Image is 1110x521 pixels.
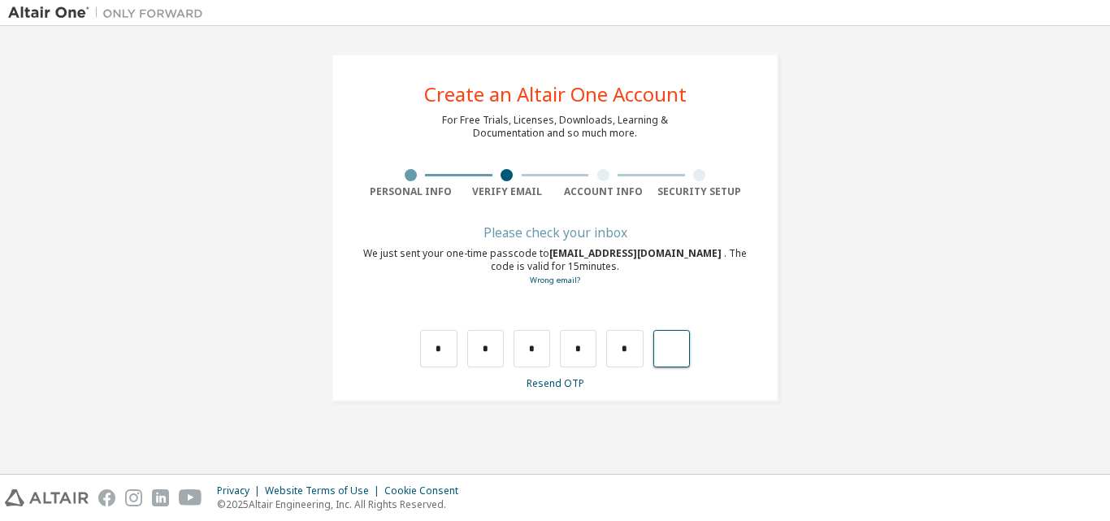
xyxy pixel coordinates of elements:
[125,489,142,506] img: instagram.svg
[8,5,211,21] img: Altair One
[362,247,748,287] div: We just sent your one-time passcode to . The code is valid for 15 minutes.
[555,185,652,198] div: Account Info
[152,489,169,506] img: linkedin.svg
[98,489,115,506] img: facebook.svg
[217,484,265,497] div: Privacy
[459,185,556,198] div: Verify Email
[652,185,748,198] div: Security Setup
[217,497,468,511] p: © 2025 Altair Engineering, Inc. All Rights Reserved.
[5,489,89,506] img: altair_logo.svg
[362,185,459,198] div: Personal Info
[362,228,748,237] div: Please check your inbox
[442,114,668,140] div: For Free Trials, Licenses, Downloads, Learning & Documentation and so much more.
[384,484,468,497] div: Cookie Consent
[527,376,584,390] a: Resend OTP
[179,489,202,506] img: youtube.svg
[549,246,724,260] span: [EMAIL_ADDRESS][DOMAIN_NAME]
[265,484,384,497] div: Website Terms of Use
[530,275,580,285] a: Go back to the registration form
[424,85,687,104] div: Create an Altair One Account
